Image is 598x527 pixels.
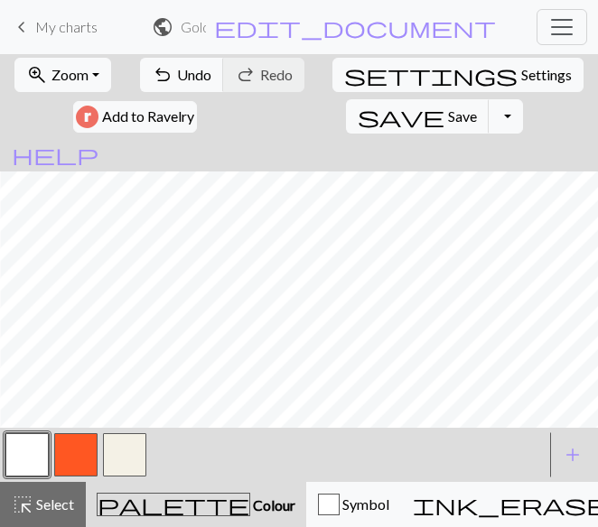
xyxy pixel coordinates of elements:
img: Ravelry [76,106,98,128]
span: My charts [35,18,98,35]
span: palette [98,492,249,517]
span: Symbol [340,495,389,513]
span: edit_document [214,14,496,40]
span: Colour [250,496,295,513]
button: Save [346,99,490,134]
span: public [152,14,173,40]
span: Undo [177,66,211,83]
button: SettingsSettings [332,58,584,92]
span: save [358,104,444,129]
span: help [12,142,98,167]
span: zoom_in [26,62,48,88]
span: Settings [521,64,572,86]
span: undo [152,62,173,88]
span: Add to Ravelry [102,106,194,128]
button: Symbol [306,482,401,527]
button: Add to Ravelry [73,101,197,133]
button: Colour [86,482,306,527]
span: keyboard_arrow_left [11,14,33,40]
i: Settings [344,64,518,86]
button: Zoom [14,58,111,92]
span: add [562,442,584,467]
span: Zoom [51,66,89,83]
span: Save [448,107,477,125]
button: Toggle navigation [537,9,587,45]
h2: Golden Poppy / Golden Poppy [181,18,207,35]
span: Select [33,495,74,513]
button: Undo [140,58,224,92]
span: settings [344,62,518,88]
span: highlight_alt [12,492,33,517]
a: My charts [11,12,98,42]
